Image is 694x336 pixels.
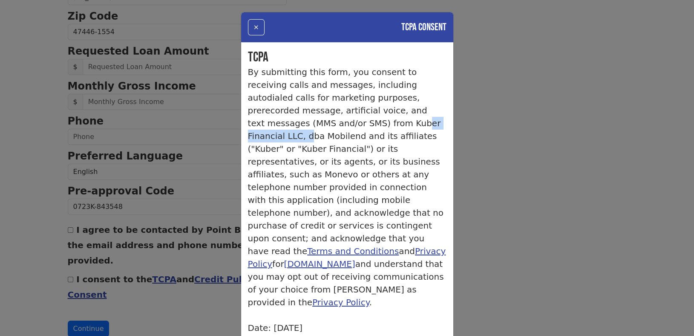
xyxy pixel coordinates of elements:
p: By submitting this form, you consent to receiving calls and messages, including autodialed calls ... [248,66,446,309]
p1: Date: [DATE] [248,323,303,333]
a: Privacy Policy [312,297,369,307]
a: [DOMAIN_NAME] [284,259,355,269]
bold: TCPA [248,49,268,66]
a: Terms and Conditions [307,246,399,256]
button: × [248,19,265,35]
h4: TCPA Consent [401,20,446,35]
